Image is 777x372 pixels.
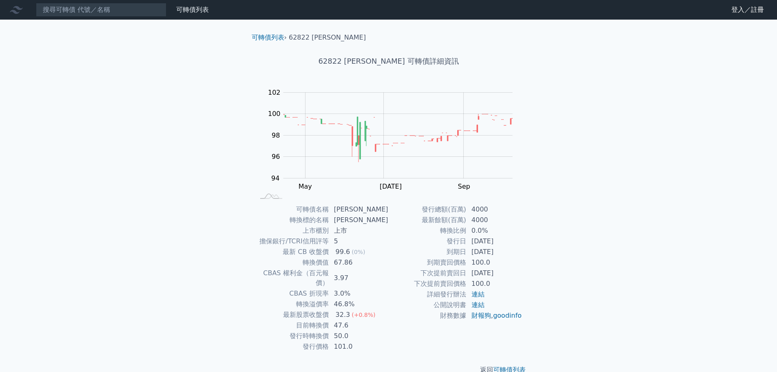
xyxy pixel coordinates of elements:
[255,236,329,247] td: 擔保銀行/TCRI信用評等
[176,6,209,13] a: 可轉債列表
[299,183,312,190] tspan: May
[255,320,329,331] td: 目前轉換價
[329,257,389,268] td: 67.86
[268,89,281,96] tspan: 102
[389,236,467,247] td: 發行日
[389,268,467,278] td: 下次提前賣回日
[334,247,352,257] div: 99.6
[467,225,522,236] td: 0.0%
[245,56,532,67] h1: 62822 [PERSON_NAME] 可轉債詳細資訊
[389,300,467,310] td: 公開說明書
[329,320,389,331] td: 47.6
[329,268,389,288] td: 3.97
[467,215,522,225] td: 4000
[329,215,389,225] td: [PERSON_NAME]
[329,299,389,310] td: 46.8%
[272,153,280,160] tspan: 96
[268,110,281,118] tspan: 100
[472,290,485,298] a: 連結
[271,174,279,182] tspan: 94
[329,341,389,352] td: 101.0
[389,225,467,236] td: 轉換比例
[329,331,389,341] td: 50.0
[255,268,329,288] td: CBAS 權利金（百元報價）
[329,204,389,215] td: [PERSON_NAME]
[467,268,522,278] td: [DATE]
[255,204,329,215] td: 可轉債名稱
[389,247,467,257] td: 到期日
[255,215,329,225] td: 轉換標的名稱
[334,310,352,320] div: 32.3
[467,310,522,321] td: ,
[252,33,287,42] li: ›
[389,310,467,321] td: 財務數據
[467,236,522,247] td: [DATE]
[264,89,525,190] g: Chart
[389,289,467,300] td: 詳細發行辦法
[380,183,402,190] tspan: [DATE]
[467,204,522,215] td: 4000
[272,131,280,139] tspan: 98
[255,310,329,320] td: 最新股票收盤價
[36,3,166,17] input: 搜尋可轉債 代號／名稱
[467,278,522,289] td: 100.0
[389,215,467,225] td: 最新餘額(百萬)
[255,288,329,299] td: CBAS 折現率
[329,288,389,299] td: 3.0%
[389,278,467,289] td: 下次提前賣回價格
[329,225,389,236] td: 上市
[467,257,522,268] td: 100.0
[255,299,329,310] td: 轉換溢價率
[252,33,284,41] a: 可轉債列表
[725,3,770,16] a: 登入／註冊
[389,204,467,215] td: 發行總額(百萬)
[472,312,491,319] a: 財報狗
[458,183,470,190] tspan: Sep
[352,312,375,318] span: (+0.8%)
[255,225,329,236] td: 上市櫃別
[493,312,522,319] a: goodinfo
[255,257,329,268] td: 轉換價值
[389,257,467,268] td: 到期賣回價格
[467,247,522,257] td: [DATE]
[255,341,329,352] td: 發行價格
[255,247,329,257] td: 最新 CB 收盤價
[352,249,365,255] span: (0%)
[329,236,389,247] td: 5
[472,301,485,309] a: 連結
[255,331,329,341] td: 發行時轉換價
[289,33,366,42] li: 62822 [PERSON_NAME]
